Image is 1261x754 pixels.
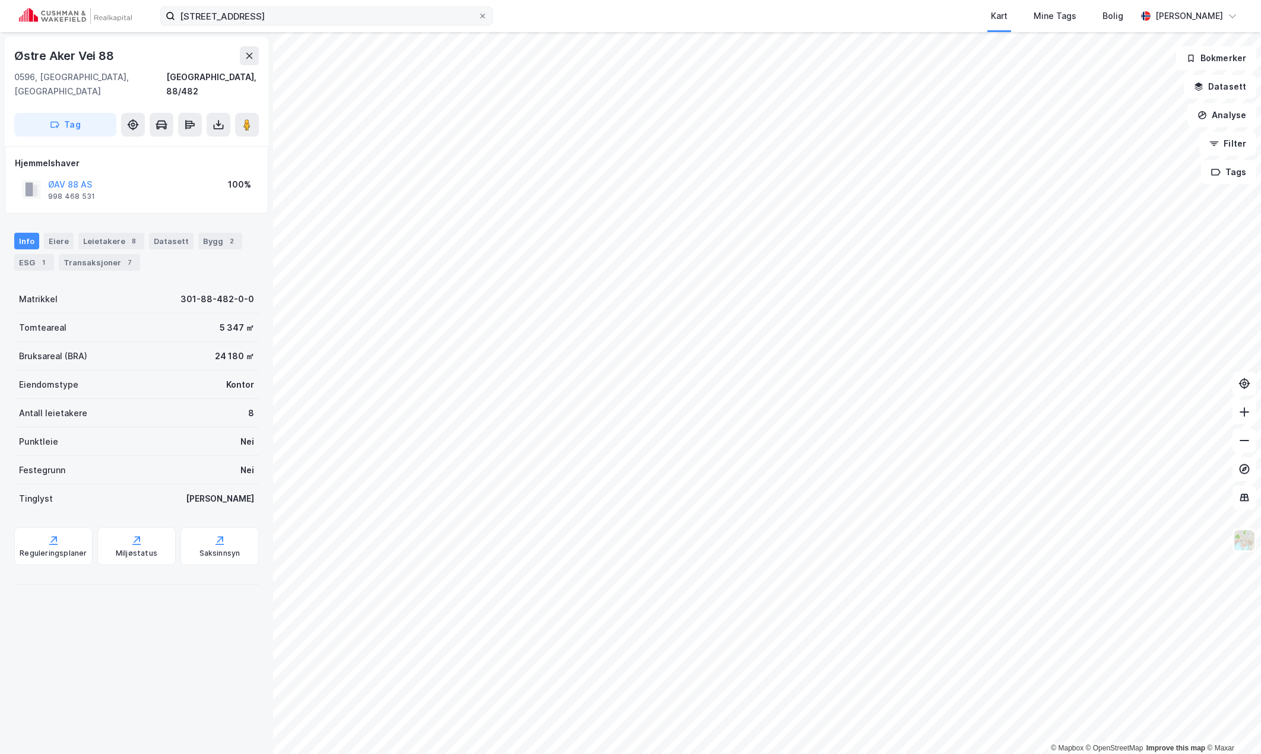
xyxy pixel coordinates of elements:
[248,406,254,420] div: 8
[1146,744,1205,752] a: Improve this map
[48,192,95,201] div: 998 468 531
[1199,132,1256,156] button: Filter
[149,233,194,249] div: Datasett
[226,378,254,392] div: Kontor
[991,9,1007,23] div: Kart
[215,349,254,363] div: 24 180 ㎡
[37,256,49,268] div: 1
[1184,75,1256,99] button: Datasett
[14,113,116,137] button: Tag
[59,254,140,271] div: Transaksjoner
[175,7,478,25] input: Søk på adresse, matrikkel, gårdeiere, leietakere eller personer
[1202,697,1261,754] iframe: Chat Widget
[123,256,135,268] div: 7
[19,378,78,392] div: Eiendomstype
[199,549,240,558] div: Saksinnsyn
[1102,9,1123,23] div: Bolig
[19,8,132,24] img: cushman-wakefield-realkapital-logo.202ea83816669bd177139c58696a8fa1.svg
[14,233,39,249] div: Info
[180,292,254,306] div: 301-88-482-0-0
[166,70,259,99] div: [GEOGRAPHIC_DATA], 88/482
[19,321,66,335] div: Tomteareal
[44,233,74,249] div: Eiere
[116,549,157,558] div: Miljøstatus
[1155,9,1223,23] div: [PERSON_NAME]
[198,233,242,249] div: Bygg
[14,46,116,65] div: Østre Aker Vei 88
[240,435,254,449] div: Nei
[128,235,140,247] div: 8
[78,233,144,249] div: Leietakere
[15,156,258,170] div: Hjemmelshaver
[1233,529,1256,552] img: Z
[19,406,87,420] div: Antall leietakere
[240,463,254,477] div: Nei
[1202,697,1261,754] div: Kontrollprogram for chat
[1176,46,1256,70] button: Bokmerker
[1086,744,1143,752] a: OpenStreetMap
[186,492,254,506] div: [PERSON_NAME]
[1034,9,1076,23] div: Mine Tags
[1201,160,1256,184] button: Tags
[20,549,87,558] div: Reguleringsplaner
[19,349,87,363] div: Bruksareal (BRA)
[228,178,251,192] div: 100%
[220,321,254,335] div: 5 347 ㎡
[1051,744,1083,752] a: Mapbox
[14,254,54,271] div: ESG
[19,435,58,449] div: Punktleie
[14,70,166,99] div: 0596, [GEOGRAPHIC_DATA], [GEOGRAPHIC_DATA]
[1187,103,1256,127] button: Analyse
[19,292,58,306] div: Matrikkel
[226,235,237,247] div: 2
[19,492,53,506] div: Tinglyst
[19,463,65,477] div: Festegrunn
